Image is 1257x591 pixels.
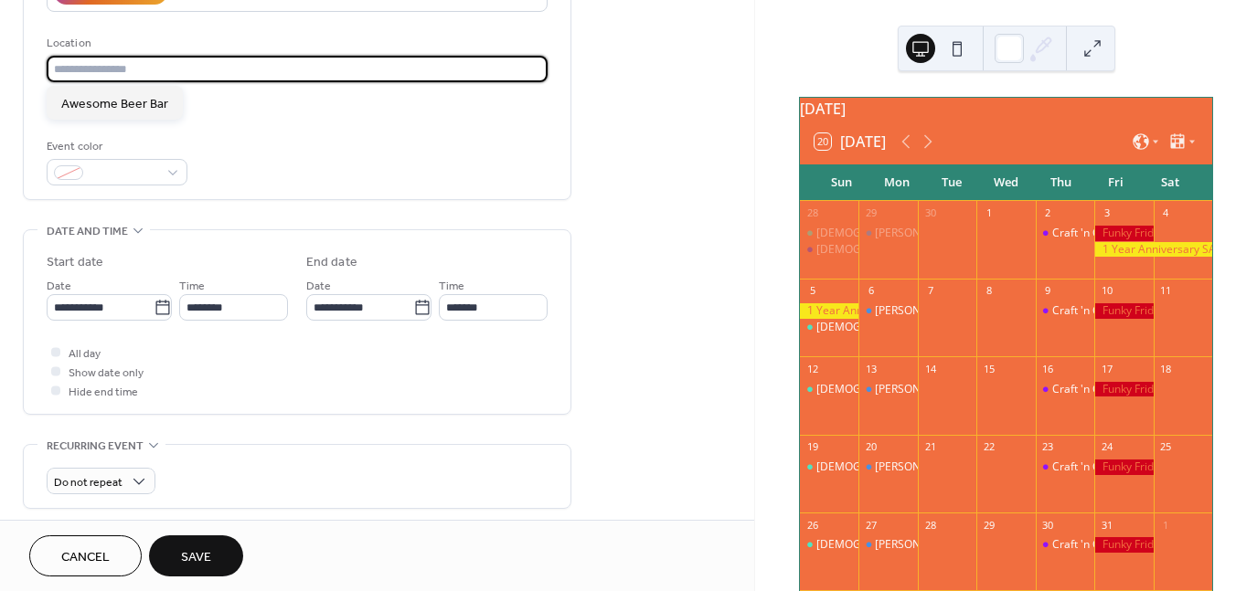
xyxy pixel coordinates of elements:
[858,382,917,397] div: Mario Kart Mondays
[800,537,858,553] div: Sapphic Sundays
[54,472,123,493] span: Do not repeat
[800,242,858,258] div: Sapphic Music Bingo
[923,362,937,375] div: 14
[869,164,924,201] div: Mon
[982,206,996,220] div: 1
[1100,362,1113,375] div: 17
[1094,226,1153,241] div: Funky Fridays
[924,164,979,201] div: Tue
[1094,382,1153,397] div: Funky Fridays
[805,440,819,454] div: 19
[858,303,917,319] div: Mario Kart Mondays
[47,222,128,241] span: Date and time
[923,518,937,532] div: 28
[858,537,917,553] div: Mario Kart Mondays
[69,383,138,402] span: Hide end time
[47,34,544,53] div: Location
[1041,362,1055,375] div: 16
[1159,440,1173,454] div: 25
[29,535,142,576] button: Cancel
[1041,518,1055,532] div: 30
[47,253,103,272] div: Start date
[875,382,1010,397] div: [PERSON_NAME] Mondays
[61,548,110,567] span: Cancel
[1036,226,1094,241] div: Craft 'n Crafts!
[816,382,983,397] div: [DEMOGRAPHIC_DATA] Sundays
[1052,459,1126,475] div: Craft 'n Crafts!
[800,382,858,397] div: Sapphic Sundays
[875,226,1010,241] div: [PERSON_NAME] Mondays
[800,98,1212,120] div: [DATE]
[47,277,71,296] span: Date
[1094,303,1153,319] div: Funky Fridays
[47,137,184,156] div: Event color
[816,459,983,475] div: [DEMOGRAPHIC_DATA] Sundays
[858,226,917,241] div: Mario Kart Mondays
[982,284,996,298] div: 8
[1100,440,1113,454] div: 24
[864,362,878,375] div: 13
[1100,284,1113,298] div: 10
[1036,459,1094,475] div: Craft 'n Crafts!
[816,242,1002,258] div: [DEMOGRAPHIC_DATA] Music Bingo
[875,537,1010,553] div: [PERSON_NAME] Mondays
[864,284,878,298] div: 6
[1094,459,1153,475] div: Funky Fridays
[1041,206,1055,220] div: 2
[1100,518,1113,532] div: 31
[923,284,937,298] div: 7
[808,129,892,154] button: 20[DATE]
[1100,206,1113,220] div: 3
[864,440,878,454] div: 20
[1036,382,1094,397] div: Craft 'n Crafts!
[805,518,819,532] div: 26
[69,344,101,364] span: All day
[864,206,878,220] div: 29
[982,362,996,375] div: 15
[1036,303,1094,319] div: Craft 'n Crafts!
[800,320,858,335] div: Sapphic Sundays
[1036,537,1094,553] div: Craft 'n Crafts!
[816,226,983,241] div: [DEMOGRAPHIC_DATA] Sundays
[1159,284,1173,298] div: 11
[181,548,211,567] span: Save
[800,459,858,475] div: Sapphic Sundays
[875,303,1010,319] div: [PERSON_NAME] Mondays
[1159,362,1173,375] div: 18
[47,437,144,456] span: Recurring event
[805,362,819,375] div: 12
[800,226,858,241] div: Sapphic Sundays
[1052,537,1126,553] div: Craft 'n Crafts!
[149,535,243,576] button: Save
[1033,164,1088,201] div: Thu
[439,277,464,296] span: Time
[982,518,996,532] div: 29
[1041,440,1055,454] div: 23
[816,320,983,335] div: [DEMOGRAPHIC_DATA] Sundays
[816,537,983,553] div: [DEMOGRAPHIC_DATA] Sundays
[1052,303,1126,319] div: Craft 'n Crafts!
[179,277,205,296] span: Time
[1143,164,1198,201] div: Sat
[864,518,878,532] div: 27
[858,459,917,475] div: Mario Kart Mondays
[815,164,869,201] div: Sun
[923,206,937,220] div: 30
[923,440,937,454] div: 21
[979,164,1034,201] div: Wed
[1159,518,1173,532] div: 1
[306,277,331,296] span: Date
[982,440,996,454] div: 22
[805,206,819,220] div: 28
[1052,382,1126,397] div: Craft 'n Crafts!
[69,364,144,383] span: Show date only
[1094,242,1212,258] div: 1 Year Anniversary SALE!
[1159,206,1173,220] div: 4
[805,284,819,298] div: 5
[1094,537,1153,553] div: Funky Fridays
[800,303,858,319] div: 1 Year Anniversary SALE!
[306,253,357,272] div: End date
[61,94,168,113] span: Awesome Beer Bar
[1052,226,1126,241] div: Craft 'n Crafts!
